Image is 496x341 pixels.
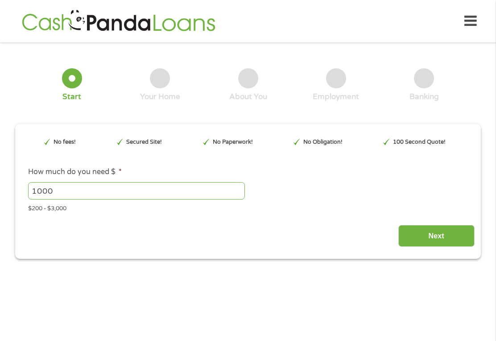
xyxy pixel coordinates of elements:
p: No Obligation! [303,138,343,146]
div: Start [62,92,81,102]
div: Your Home [140,92,180,102]
img: GetLoanNow Logo [19,8,218,34]
label: How much do you need $ [28,167,122,177]
div: About You [229,92,267,102]
div: $200 - $3,000 [28,201,468,213]
div: Banking [409,92,439,102]
p: No fees! [54,138,76,146]
input: Next [398,225,475,247]
p: No Paperwork! [213,138,253,146]
div: Employment [313,92,359,102]
p: 100 Second Quote! [393,138,446,146]
p: Secured Site! [126,138,162,146]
